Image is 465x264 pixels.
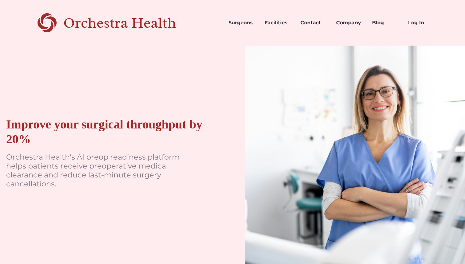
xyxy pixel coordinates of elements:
[63,17,198,29] div: Orchestra Health
[224,12,260,33] a: Surgeons
[260,12,296,33] a: Facilities
[26,12,198,33] a: home
[367,12,403,33] a: Blog
[296,12,332,33] a: Contact
[6,153,191,188] p: Orchestra Health's AI preop readiness platform helps patients receive preoperative medical cleara...
[6,117,214,147] div: Improve your surgical throughput by 20%
[403,12,439,33] a: Log In
[331,12,367,33] a: Company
